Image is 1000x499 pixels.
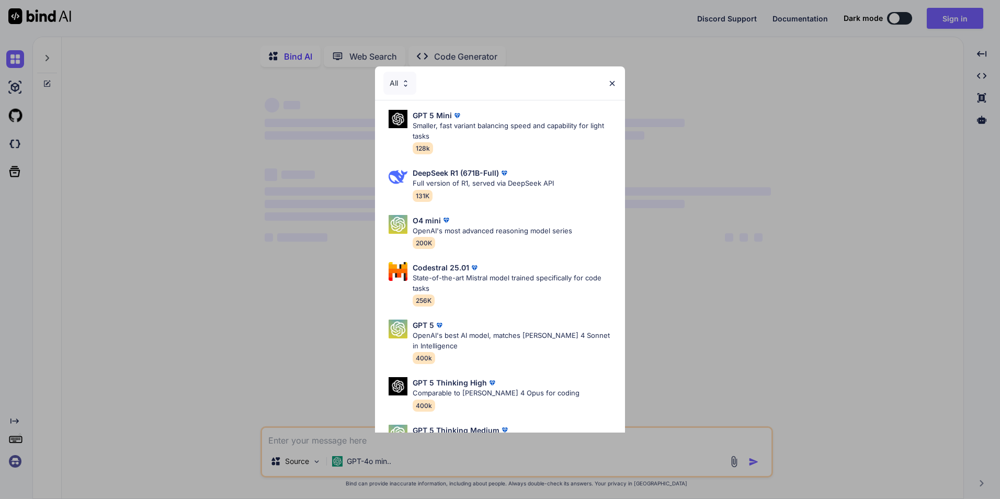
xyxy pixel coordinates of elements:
[413,273,617,293] p: State-of-the-art Mistral model trained specifically for code tasks
[434,320,445,331] img: premium
[413,121,617,141] p: Smaller, fast variant balancing speed and capability for light tasks
[413,331,617,351] p: OpenAI's best AI model, matches [PERSON_NAME] 4 Sonnet in Intelligence
[389,377,407,395] img: Pick Models
[413,400,435,412] span: 400k
[413,190,433,202] span: 131K
[413,167,499,178] p: DeepSeek R1 (671B-Full)
[383,72,416,95] div: All
[469,263,480,273] img: premium
[413,425,499,436] p: GPT 5 Thinking Medium
[413,226,572,236] p: OpenAI's most advanced reasoning model series
[441,215,451,225] img: premium
[389,215,407,234] img: Pick Models
[401,79,410,88] img: Pick Models
[389,425,407,444] img: Pick Models
[413,110,452,121] p: GPT 5 Mini
[499,168,509,178] img: premium
[608,79,617,88] img: close
[389,110,407,128] img: Pick Models
[389,167,407,186] img: Pick Models
[413,262,469,273] p: Codestral 25.01
[389,262,407,281] img: Pick Models
[452,110,462,121] img: premium
[413,320,434,331] p: GPT 5
[413,142,433,154] span: 128k
[413,237,435,249] span: 200K
[413,377,487,388] p: GPT 5 Thinking High
[413,294,435,307] span: 256K
[413,352,435,364] span: 400k
[499,425,510,435] img: premium
[487,378,497,388] img: premium
[413,215,441,226] p: O4 mini
[413,388,579,399] p: Comparable to [PERSON_NAME] 4 Opus for coding
[413,178,554,189] p: Full version of R1, served via DeepSeek API
[389,320,407,338] img: Pick Models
